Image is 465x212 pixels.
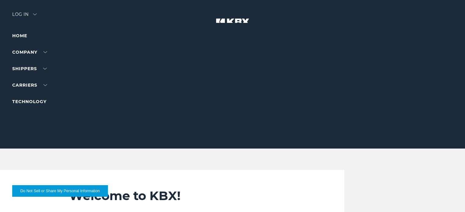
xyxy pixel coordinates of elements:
[12,66,47,71] a: SHIPPERS
[210,12,256,39] img: kbx logo
[12,49,47,55] a: Company
[12,82,47,88] a: Carriers
[12,33,27,38] a: Home
[33,13,37,15] img: arrow
[12,185,108,197] button: Do Not Sell or Share My Personal Information
[12,12,37,21] div: Log in
[12,99,46,104] a: Technology
[69,188,320,203] h2: Welcome to KBX!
